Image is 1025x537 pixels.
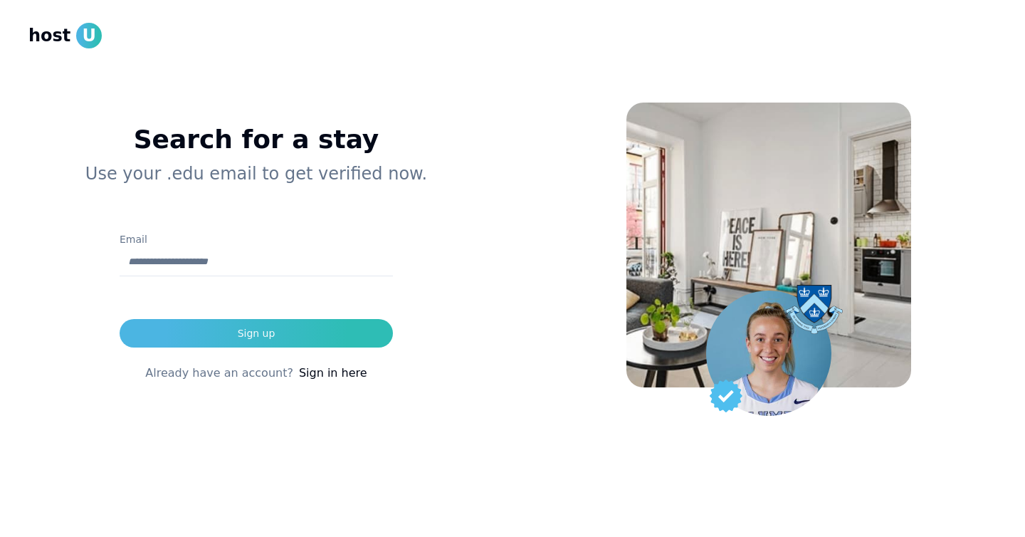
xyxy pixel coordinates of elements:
div: Sign up [238,326,275,340]
a: Sign in here [299,365,367,382]
span: Already have an account? [145,365,293,382]
img: House Background [626,103,911,387]
span: U [76,23,102,48]
label: Email [120,234,147,245]
img: Columbia university [786,285,843,334]
span: host [28,24,70,47]
p: Use your .edu email to get verified now. [51,162,461,185]
h1: Search for a stay [51,125,461,154]
a: hostU [28,23,102,48]
button: Sign up [120,319,393,348]
img: Student [706,291,831,416]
